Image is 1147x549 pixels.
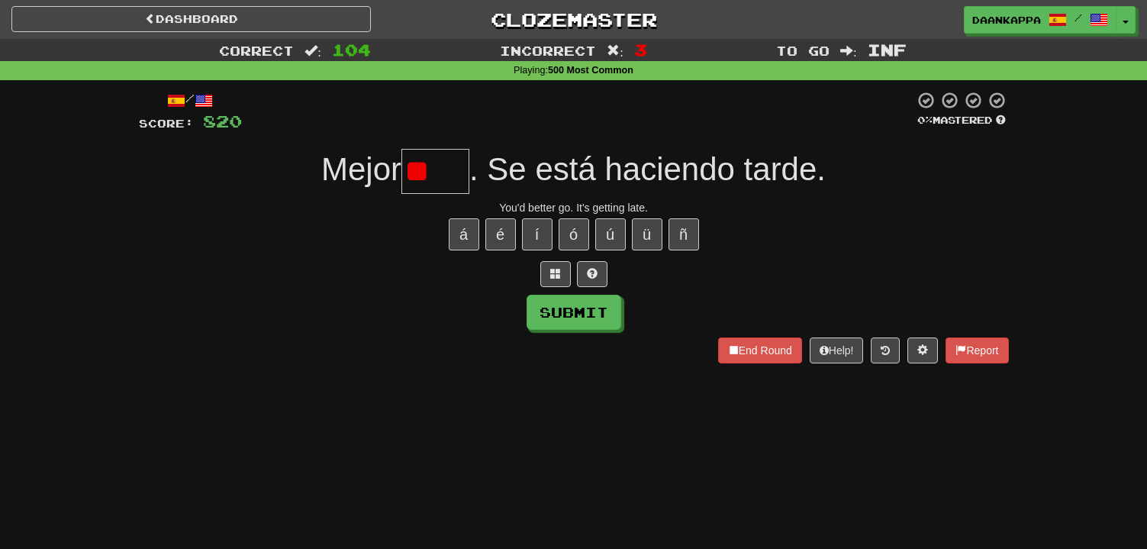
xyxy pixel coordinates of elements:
[914,114,1009,128] div: Mastered
[139,117,194,130] span: Score:
[964,6,1116,34] a: DaanKappa /
[449,218,479,250] button: á
[868,40,907,59] span: Inf
[669,218,699,250] button: ñ
[595,218,626,250] button: ú
[203,111,242,131] span: 820
[810,337,864,363] button: Help!
[972,13,1041,27] span: DaanKappa
[304,44,321,57] span: :
[469,151,826,187] span: . Se está haciendo tarde.
[394,6,753,33] a: Clozemaster
[11,6,371,32] a: Dashboard
[1075,12,1082,23] span: /
[540,261,571,287] button: Switch sentence to multiple choice alt+p
[577,261,607,287] button: Single letter hint - you only get 1 per sentence and score half the points! alt+h
[139,91,242,110] div: /
[332,40,371,59] span: 104
[917,114,933,126] span: 0 %
[527,295,621,330] button: Submit
[607,44,623,57] span: :
[485,218,516,250] button: é
[840,44,857,57] span: :
[500,43,596,58] span: Incorrect
[632,218,662,250] button: ü
[776,43,830,58] span: To go
[522,218,553,250] button: í
[718,337,802,363] button: End Round
[219,43,294,58] span: Correct
[321,151,401,187] span: Mejor
[139,200,1009,215] div: You'd better go. It's getting late.
[946,337,1008,363] button: Report
[634,40,647,59] span: 3
[548,65,633,76] strong: 500 Most Common
[871,337,900,363] button: Round history (alt+y)
[559,218,589,250] button: ó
